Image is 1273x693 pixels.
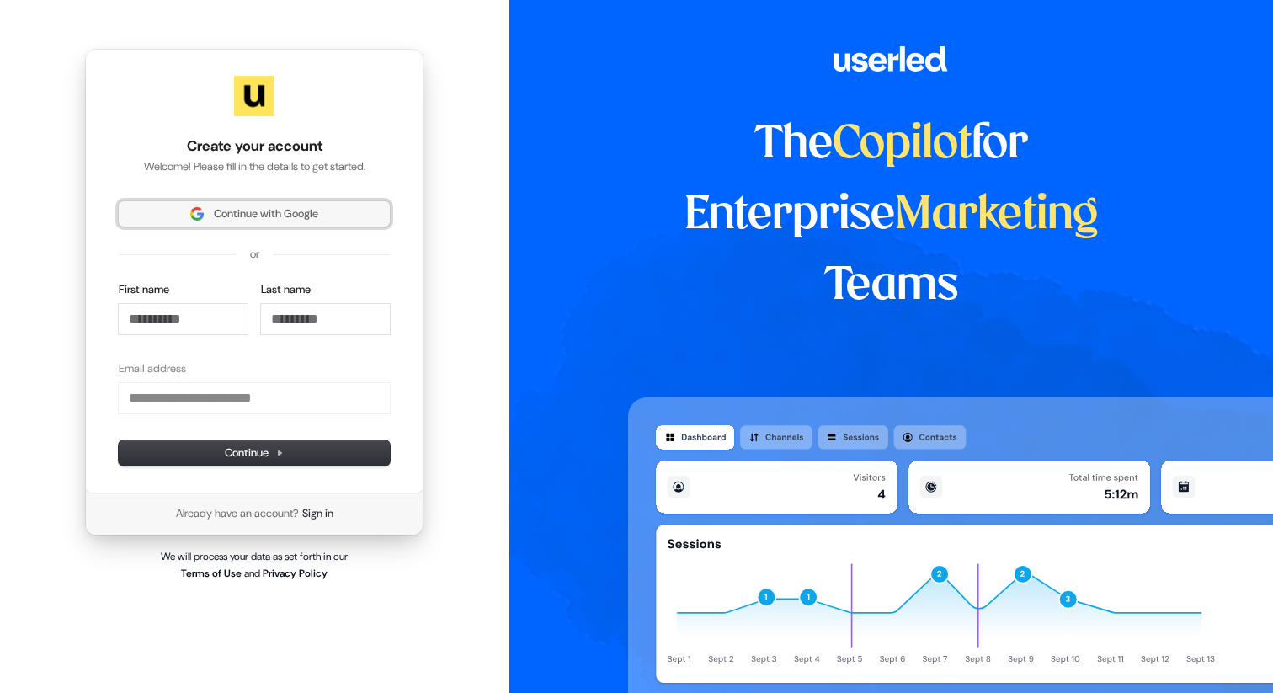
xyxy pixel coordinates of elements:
[181,567,242,580] a: Terms of Use
[895,194,1099,237] span: Marketing
[250,247,259,262] p: or
[833,123,972,167] span: Copilot
[214,206,318,221] span: Continue with Google
[234,76,274,116] img: Userled
[190,207,204,221] img: Sign in with Google
[302,506,333,521] a: Sign in
[119,440,390,466] button: Continue
[119,201,390,227] button: Sign in with GoogleContinue with Google
[146,548,363,582] p: We will process your data as set forth in our and
[176,506,299,521] span: Already have an account?
[263,567,328,580] a: Privacy Policy
[119,282,169,297] label: First name
[225,445,284,461] span: Continue
[119,159,390,174] p: Welcome! Please fill in the details to get started.
[628,109,1154,322] h1: The for Enterprise Teams
[119,136,390,157] h1: Create your account
[261,282,311,297] label: Last name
